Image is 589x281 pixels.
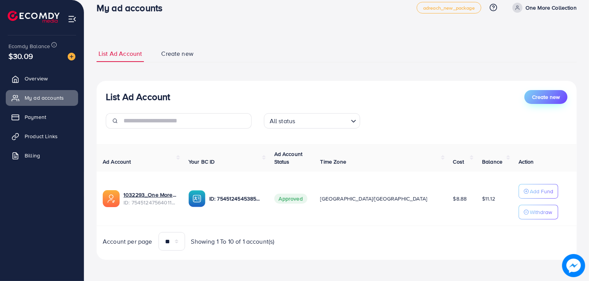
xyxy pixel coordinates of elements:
span: Billing [25,152,40,159]
p: Add Fund [530,187,553,196]
div: <span class='underline'>1032293_One More Collection_1756736302065</span></br>7545124756401160209 [123,191,176,207]
img: image [562,254,585,277]
h3: List Ad Account [106,91,170,102]
span: Balance [482,158,502,166]
span: adreach_new_package [423,5,475,10]
button: Create new [524,90,567,104]
span: ID: 7545124756401160209 [123,199,176,206]
div: Search for option [264,113,360,129]
button: Add Fund [519,184,558,199]
img: ic-ba-acc.ded83a64.svg [189,190,205,207]
span: $11.12 [482,195,495,202]
a: Billing [6,148,78,163]
img: menu [68,15,77,23]
span: Payment [25,113,46,121]
span: List Ad Account [98,49,142,58]
span: All status [268,115,297,127]
img: ic-ads-acc.e4c84228.svg [103,190,120,207]
span: My ad accounts [25,94,64,102]
a: Overview [6,71,78,86]
span: Time Zone [320,158,346,166]
span: $30.09 [8,50,33,62]
span: $8.88 [453,195,467,202]
h3: My ad accounts [97,2,169,13]
span: Ad Account [103,158,131,166]
img: image [68,53,75,60]
span: Create new [161,49,194,58]
span: Action [519,158,534,166]
span: Create new [532,93,560,101]
span: Your BC ID [189,158,215,166]
span: Account per page [103,237,152,246]
a: My ad accounts [6,90,78,105]
img: logo [8,11,60,23]
input: Search for option [297,114,347,127]
a: Product Links [6,129,78,144]
span: Cost [453,158,464,166]
span: Approved [274,194,307,204]
span: [GEOGRAPHIC_DATA]/[GEOGRAPHIC_DATA] [320,195,427,202]
a: One More Collection [509,3,577,13]
span: Ecomdy Balance [8,42,50,50]
button: Withdraw [519,205,558,219]
p: One More Collection [526,3,577,12]
span: Product Links [25,132,58,140]
a: Payment [6,109,78,125]
span: Overview [25,75,48,82]
a: 1032293_One More Collection_1756736302065 [123,191,176,199]
a: adreach_new_package [417,2,481,13]
span: Showing 1 To 10 of 1 account(s) [191,237,275,246]
span: Ad Account Status [274,150,303,166]
p: ID: 7545124545385332753 [209,194,262,203]
p: Withdraw [530,207,552,217]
